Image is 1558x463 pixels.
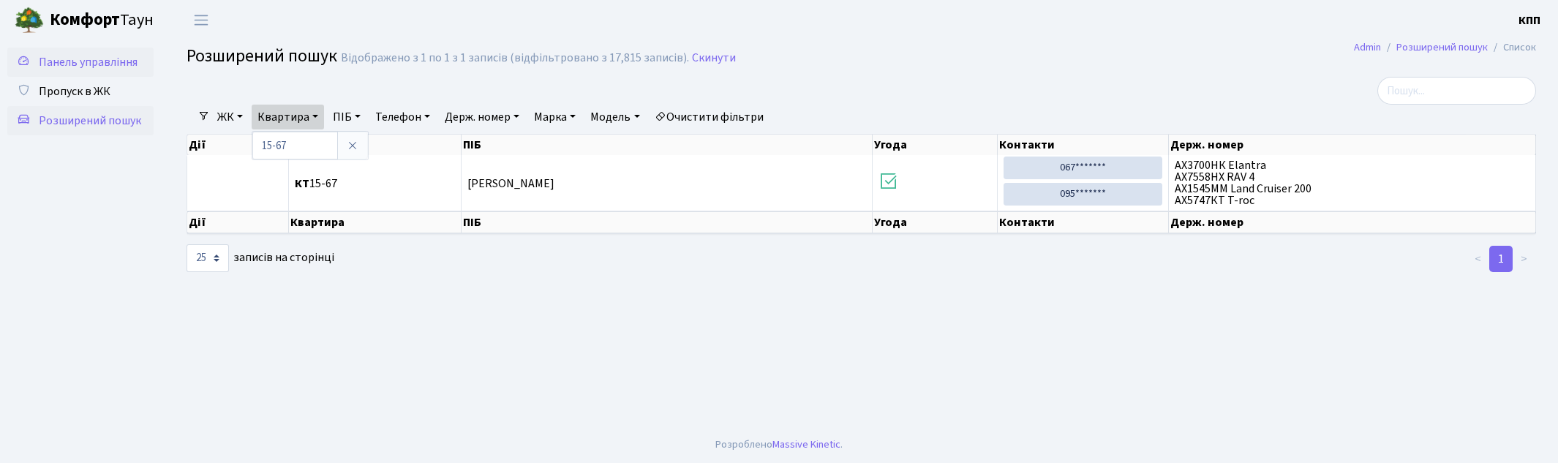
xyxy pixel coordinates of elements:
a: Розширений пошук [1396,39,1488,55]
b: КТ [295,176,309,192]
th: Угода [873,211,998,233]
th: Контакти [998,211,1169,233]
button: Переключити навігацію [183,8,219,32]
li: Список [1488,39,1536,56]
a: КПП [1519,12,1540,29]
span: 15-67 [295,178,455,189]
a: Квартира [252,105,324,129]
a: Admin [1354,39,1381,55]
span: Панель управління [39,54,138,70]
a: Очистити фільтри [649,105,769,129]
span: Таун [50,8,154,33]
a: Модель [584,105,645,129]
a: Держ. номер [439,105,525,129]
a: 1 [1489,246,1513,272]
a: Скинути [692,51,736,65]
th: Угода [873,135,998,155]
b: Комфорт [50,8,120,31]
th: Квартира [289,135,462,155]
select: записів на сторінці [187,244,229,272]
input: Пошук... [1377,77,1536,105]
th: Держ. номер [1169,135,1536,155]
a: ПІБ [327,105,366,129]
a: Панель управління [7,48,154,77]
th: Квартира [289,211,462,233]
a: Пропуск в ЖК [7,77,154,106]
a: ЖК [211,105,249,129]
span: [PERSON_NAME] [467,176,554,192]
th: Держ. номер [1169,211,1536,233]
a: Розширений пошук [7,106,154,135]
img: logo.png [15,6,44,35]
th: Дії [187,135,289,155]
a: Телефон [369,105,436,129]
div: Розроблено . [715,437,843,453]
a: Massive Kinetic [772,437,840,452]
span: Розширений пошук [39,113,141,129]
span: Пропуск в ЖК [39,83,110,99]
th: Контакти [998,135,1169,155]
div: Відображено з 1 по 1 з 1 записів (відфільтровано з 17,815 записів). [341,51,689,65]
span: АХ3700НК Elantra АХ7558НХ RAV 4 АХ1545ММ Land Cruiser 200 АХ5747КТ T-roc [1175,159,1529,206]
nav: breadcrumb [1332,32,1558,63]
label: записів на сторінці [187,244,334,272]
th: Дії [187,211,289,233]
span: Розширений пошук [187,43,337,69]
th: ПІБ [462,211,873,233]
th: ПІБ [462,135,873,155]
a: Марка [528,105,582,129]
